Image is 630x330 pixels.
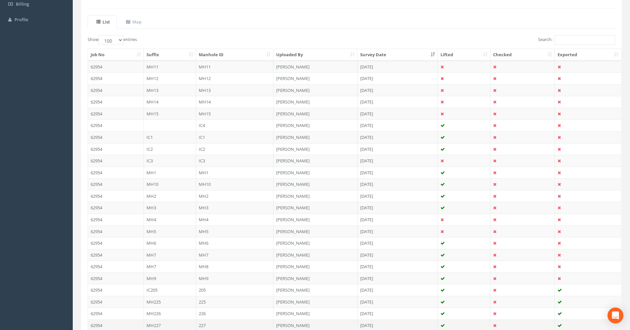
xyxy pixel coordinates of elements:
td: MH5 [196,226,274,237]
a: List [88,15,117,29]
input: Search: [555,35,615,45]
td: [PERSON_NAME] [273,61,357,73]
td: IC2 [144,143,196,155]
td: MH11 [196,61,274,73]
td: MH14 [144,96,196,108]
td: MH10 [144,178,196,190]
td: [DATE] [357,190,438,202]
td: 62954 [88,214,144,226]
td: 62954 [88,226,144,237]
uib-tab-heading: Map [126,19,142,25]
td: 62954 [88,296,144,308]
td: 62954 [88,237,144,249]
td: [PERSON_NAME] [273,108,357,120]
th: Survey Date: activate to sort column ascending [357,49,438,61]
td: IC1 [196,131,274,143]
th: Uploaded By: activate to sort column ascending [273,49,357,61]
td: 62954 [88,108,144,120]
td: [PERSON_NAME] [273,178,357,190]
td: 62954 [88,143,144,155]
td: [DATE] [357,72,438,84]
td: 225 [196,296,274,308]
td: MH1 [144,167,196,179]
td: 62954 [88,84,144,96]
td: [DATE] [357,272,438,284]
td: [PERSON_NAME] [273,249,357,261]
td: [PERSON_NAME] [273,226,357,237]
td: [DATE] [357,108,438,120]
td: [PERSON_NAME] [273,119,357,131]
td: [DATE] [357,178,438,190]
td: MH12 [196,72,274,84]
td: MH226 [144,308,196,319]
td: MH5 [144,226,196,237]
td: MH1 [196,167,274,179]
td: MH14 [196,96,274,108]
td: [DATE] [357,214,438,226]
td: 62954 [88,178,144,190]
td: 62954 [88,131,144,143]
td: MH15 [196,108,274,120]
td: [DATE] [357,284,438,296]
label: Search: [538,35,615,45]
td: MH225 [144,296,196,308]
td: [PERSON_NAME] [273,96,357,108]
td: MH9 [144,272,196,284]
td: [PERSON_NAME] [273,284,357,296]
td: MH9 [196,272,274,284]
td: MH2 [196,190,274,202]
td: IC4 [196,119,274,131]
td: 62954 [88,155,144,167]
td: 205 [196,284,274,296]
td: 62954 [88,272,144,284]
td: [PERSON_NAME] [273,190,357,202]
th: Job No: activate to sort column ascending [88,49,144,61]
td: [DATE] [357,61,438,73]
td: [PERSON_NAME] [273,237,357,249]
th: Exported: activate to sort column ascending [555,49,621,61]
td: [PERSON_NAME] [273,272,357,284]
td: MH4 [196,214,274,226]
td: [PERSON_NAME] [273,131,357,143]
td: [DATE] [357,237,438,249]
td: MH3 [196,202,274,214]
td: 62954 [88,308,144,319]
a: Map [117,15,148,29]
td: IC1 [144,131,196,143]
td: MH3 [144,202,196,214]
td: [DATE] [357,155,438,167]
td: 62954 [88,202,144,214]
td: 62954 [88,167,144,179]
span: Profile [15,17,28,22]
td: [DATE] [357,249,438,261]
td: [DATE] [357,261,438,272]
td: 62954 [88,119,144,131]
td: 62954 [88,61,144,73]
th: Lifted: activate to sort column ascending [438,49,491,61]
td: [PERSON_NAME] [273,214,357,226]
td: [DATE] [357,84,438,96]
td: MH6 [144,237,196,249]
td: 62954 [88,96,144,108]
td: [PERSON_NAME] [273,167,357,179]
td: [DATE] [357,308,438,319]
td: MH13 [144,84,196,96]
td: [PERSON_NAME] [273,261,357,272]
td: IC3 [144,155,196,167]
td: MH4 [144,214,196,226]
select: Showentries [99,35,123,45]
td: 62954 [88,284,144,296]
td: 226 [196,308,274,319]
td: MH12 [144,72,196,84]
td: 62954 [88,190,144,202]
td: IC2 [196,143,274,155]
td: IC205 [144,284,196,296]
td: MH11 [144,61,196,73]
td: [DATE] [357,167,438,179]
td: MH15 [144,108,196,120]
td: [PERSON_NAME] [273,143,357,155]
th: Checked: activate to sort column ascending [490,49,555,61]
td: [DATE] [357,202,438,214]
td: [DATE] [357,226,438,237]
td: [PERSON_NAME] [273,296,357,308]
